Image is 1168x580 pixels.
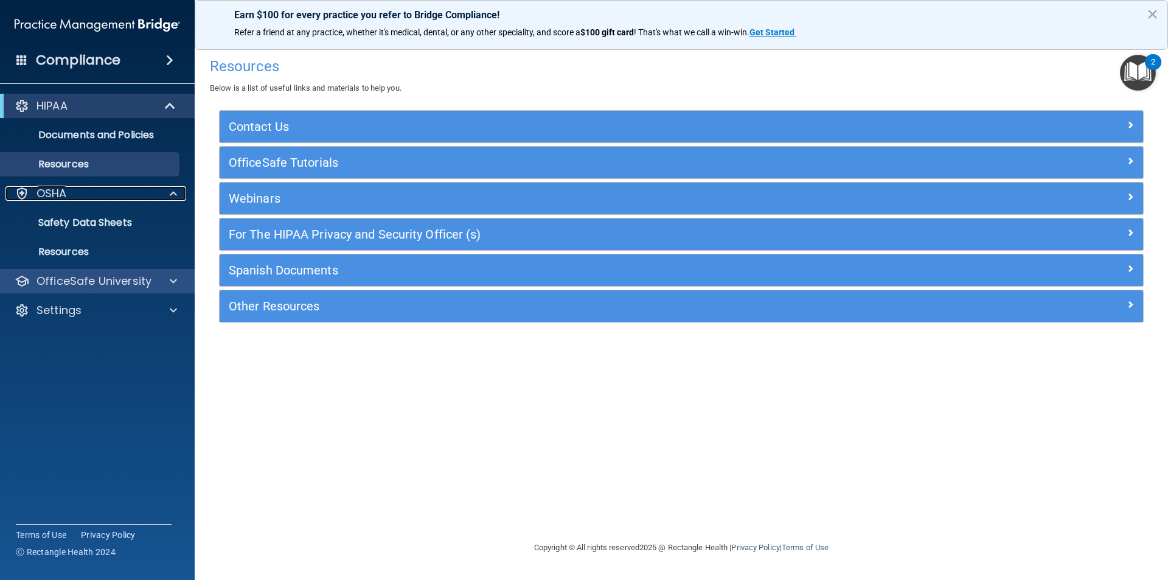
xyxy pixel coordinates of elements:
[36,52,120,69] h4: Compliance
[229,296,1134,316] a: Other Resources
[229,260,1134,280] a: Spanish Documents
[1151,62,1155,78] div: 2
[749,27,796,37] a: Get Started
[15,186,177,201] a: OSHA
[1147,4,1158,24] button: Close
[229,189,1134,208] a: Webinars
[8,129,174,141] p: Documents and Policies
[229,153,1134,172] a: OfficeSafe Tutorials
[229,156,903,169] h5: OfficeSafe Tutorials
[15,99,176,113] a: HIPAA
[731,543,779,552] a: Privacy Policy
[8,246,174,258] p: Resources
[580,27,634,37] strong: $100 gift card
[234,27,580,37] span: Refer a friend at any practice, whether it's medical, dental, or any other speciality, and score a
[36,186,67,201] p: OSHA
[8,217,174,229] p: Safety Data Sheets
[229,299,903,313] h5: Other Resources
[15,303,177,318] a: Settings
[1120,55,1156,91] button: Open Resource Center, 2 new notifications
[229,228,903,241] h5: For The HIPAA Privacy and Security Officer (s)
[229,120,903,133] h5: Contact Us
[459,528,903,567] div: Copyright © All rights reserved 2025 @ Rectangle Health | |
[749,27,794,37] strong: Get Started
[81,529,136,541] a: Privacy Policy
[210,83,401,93] span: Below is a list of useful links and materials to help you.
[234,9,1128,21] p: Earn $100 for every practice you refer to Bridge Compliance!
[8,158,174,170] p: Resources
[210,58,1153,74] h4: Resources
[36,99,68,113] p: HIPAA
[36,274,151,288] p: OfficeSafe University
[16,529,66,541] a: Terms of Use
[229,117,1134,136] a: Contact Us
[15,13,180,37] img: PMB logo
[15,274,177,288] a: OfficeSafe University
[16,546,116,558] span: Ⓒ Rectangle Health 2024
[782,543,829,552] a: Terms of Use
[634,27,749,37] span: ! That's what we call a win-win.
[36,303,82,318] p: Settings
[229,192,903,205] h5: Webinars
[229,225,1134,244] a: For The HIPAA Privacy and Security Officer (s)
[229,264,903,277] h5: Spanish Documents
